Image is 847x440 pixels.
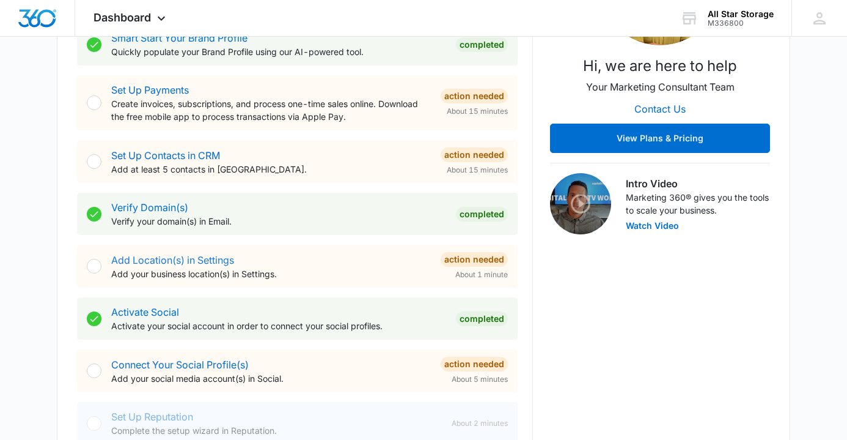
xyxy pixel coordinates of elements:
span: About 5 minutes [452,374,508,385]
span: About 15 minutes [447,165,508,176]
button: Watch Video [626,222,679,230]
a: Verify Domain(s) [111,201,188,214]
p: Add your social media account(s) in Social. [111,372,431,385]
p: Your Marketing Consultant Team [586,80,735,94]
div: Action Needed [441,252,508,267]
a: Connect Your Social Profile(s) [111,359,249,371]
p: Complete the setup wizard in Reputation. [111,424,442,437]
span: About 1 minute [455,269,508,280]
p: Verify your domain(s) in Email. [111,215,446,228]
a: Smart Start Your Brand Profile [111,32,248,44]
div: account id [708,19,774,28]
a: Set Up Payments [111,84,189,96]
button: Contact Us [622,94,698,124]
span: About 15 minutes [447,106,508,117]
a: Add Location(s) in Settings [111,254,234,266]
span: About 2 minutes [452,418,508,429]
h3: Intro Video [626,176,770,191]
p: Add at least 5 contacts in [GEOGRAPHIC_DATA]. [111,163,431,176]
a: Set Up Contacts in CRM [111,149,220,162]
div: Completed [456,207,508,222]
div: Action Needed [441,357,508,371]
button: View Plans & Pricing [550,124,770,153]
p: Add your business location(s) in Settings. [111,267,431,280]
span: Dashboard [94,11,151,24]
p: Hi, we are here to help [583,55,737,77]
p: Create invoices, subscriptions, and process one-time sales online. Download the free mobile app t... [111,97,431,123]
div: account name [708,9,774,19]
div: Completed [456,311,508,326]
img: Intro Video [550,173,611,234]
p: Activate your social account in order to connect your social profiles. [111,319,446,332]
div: Action Needed [441,89,508,103]
p: Marketing 360® gives you the tools to scale your business. [626,191,770,217]
div: Completed [456,37,508,52]
div: Action Needed [441,147,508,162]
p: Quickly populate your Brand Profile using our AI-powered tool. [111,45,446,58]
a: Activate Social [111,306,179,318]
